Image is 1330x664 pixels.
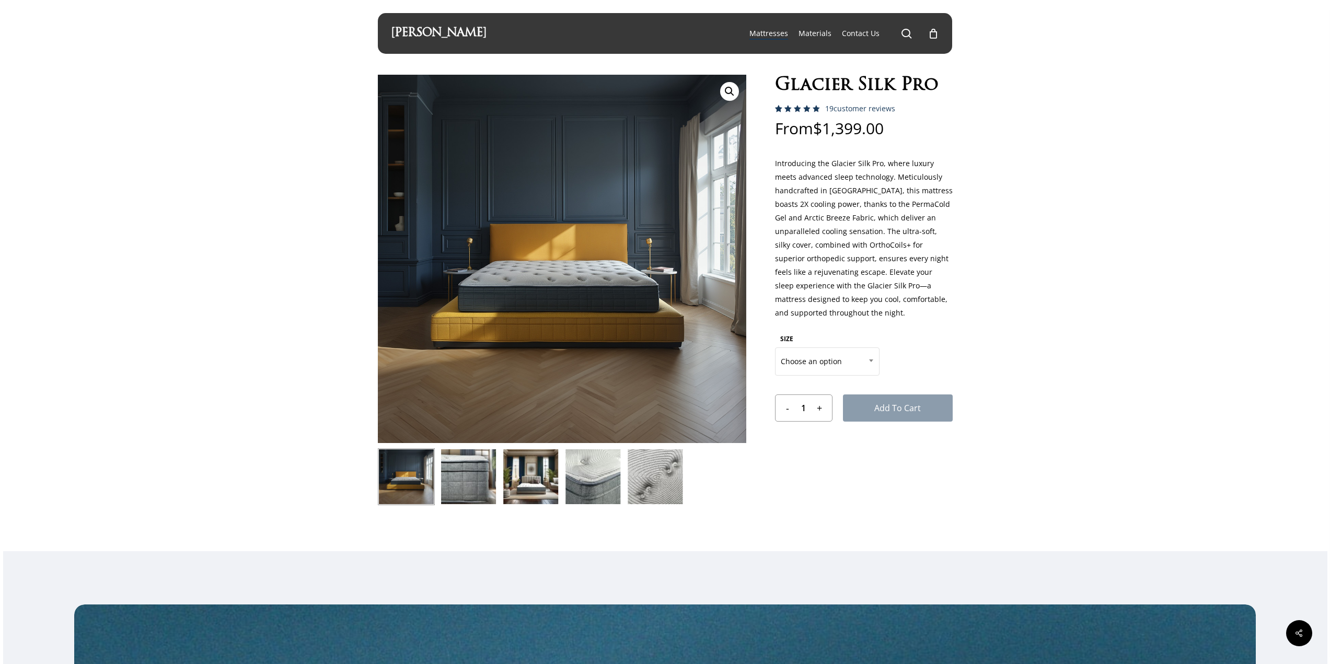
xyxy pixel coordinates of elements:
span: Rated out of 5 based on customer ratings [775,105,820,156]
input: - [776,395,794,421]
span: Choose an option [775,347,880,376]
a: Materials [799,28,831,39]
span: Contact Us [842,28,880,38]
a: View full-screen image gallery [720,82,739,101]
a: 19customer reviews [825,104,895,113]
input: + [814,395,832,421]
a: Cart [928,28,939,39]
label: SIZE [780,334,793,343]
p: From [775,121,953,157]
span: 19 [825,103,834,113]
span: Mattresses [749,28,788,38]
span: $ [813,118,822,139]
h1: Glacier Silk Pro [775,75,953,97]
a: Mattresses [749,28,788,39]
a: Contact Us [842,28,880,39]
button: Add to cart [843,394,953,422]
input: Product quantity [793,395,813,421]
a: [PERSON_NAME] [391,28,487,39]
bdi: 1,399.00 [813,118,884,139]
span: 18 [775,105,786,122]
nav: Main Menu [744,13,939,54]
span: Materials [799,28,831,38]
p: Introducing the Glacier Silk Pro, where luxury meets advanced sleep technology. Meticulously hand... [775,157,953,331]
div: Rated 5.00 out of 5 [775,105,820,112]
img: Glacier Silk Pro Condo Shoot Main [378,75,746,443]
span: Choose an option [776,351,879,372]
